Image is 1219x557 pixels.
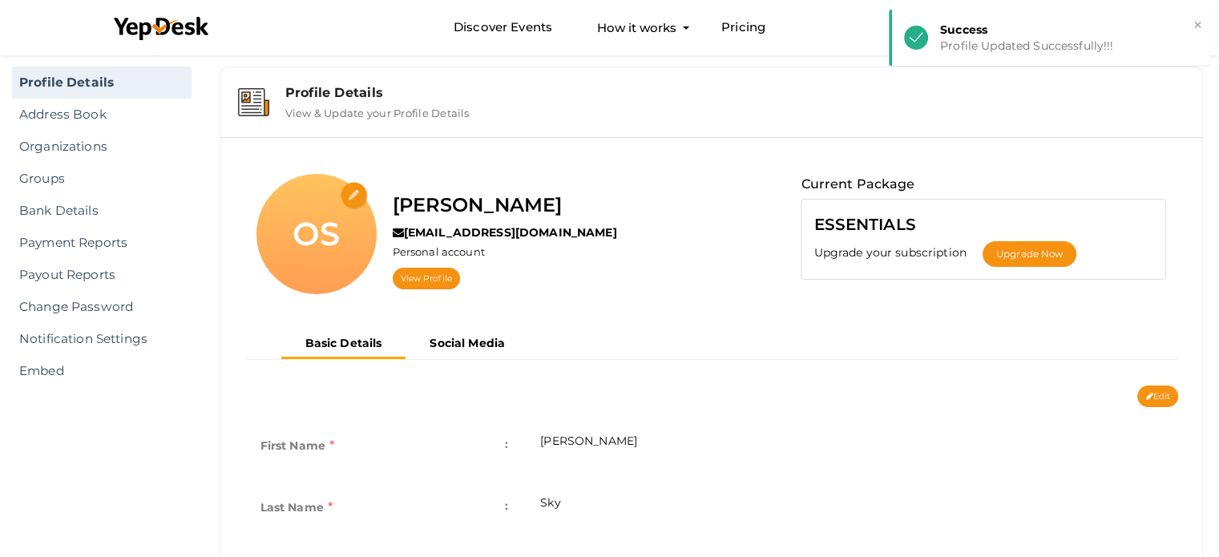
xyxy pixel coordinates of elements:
[12,163,192,195] a: Groups
[406,330,529,357] button: Social Media
[12,99,192,131] a: Address Book
[721,13,765,42] a: Pricing
[238,88,269,116] img: event-details.svg
[983,241,1076,267] button: Upgrade Now
[1137,385,1178,407] button: Edit
[228,107,1195,123] a: Profile Details View & Update your Profile Details
[305,336,382,350] b: Basic Details
[813,212,915,237] label: ESSENTIALS
[454,13,552,42] a: Discover Events
[12,131,192,163] a: Organizations
[524,417,1178,478] td: [PERSON_NAME]
[393,268,460,289] a: View Profile
[592,13,681,42] button: How it works
[12,227,192,259] a: Payment Reports
[393,190,563,220] label: [PERSON_NAME]
[256,174,377,294] div: OS
[524,478,1178,540] td: Sky
[281,330,406,359] button: Basic Details
[505,494,508,517] span: :
[12,291,192,323] a: Change Password
[393,224,617,240] label: [EMAIL_ADDRESS][DOMAIN_NAME]
[813,244,983,260] label: Upgrade your subscription
[260,494,333,520] label: Last Name
[940,38,1197,54] div: Profile Updated Successfully!!!
[940,22,1197,38] div: Success
[12,259,192,291] a: Payout Reports
[801,174,914,195] label: Current Package
[12,67,192,99] a: Profile Details
[393,244,485,260] label: Personal account
[12,323,192,355] a: Notification Settings
[12,355,192,387] a: Embed
[1193,16,1203,34] button: ×
[12,195,192,227] a: Bank Details
[285,100,470,119] label: View & Update your Profile Details
[260,433,335,458] label: First Name
[505,433,508,455] span: :
[430,336,505,350] b: Social Media
[285,85,1185,100] div: Profile Details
